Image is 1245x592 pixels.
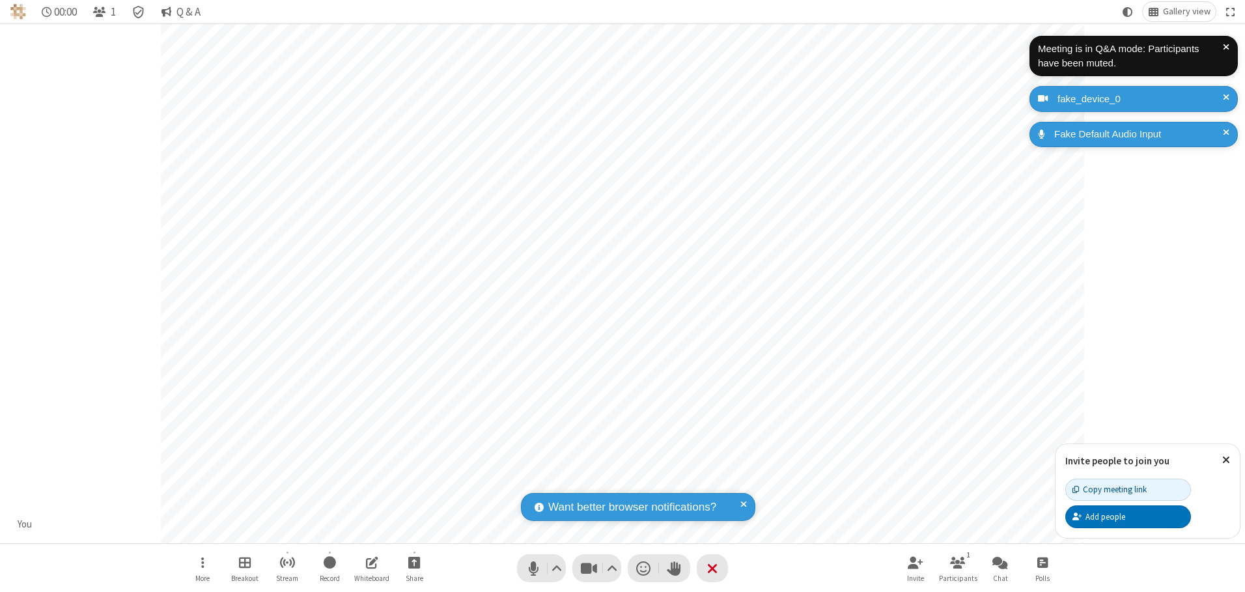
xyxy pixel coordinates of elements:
span: Whiteboard [354,574,389,582]
button: Start sharing [395,550,434,587]
div: Fake Default Audio Input [1050,127,1228,142]
button: Fullscreen [1221,2,1240,21]
button: Using system theme [1117,2,1138,21]
button: Mute (Alt+A) [517,554,566,582]
img: QA Selenium DO NOT DELETE OR CHANGE [10,4,26,20]
button: Open shared whiteboard [352,550,391,587]
div: fake_device_0 [1053,92,1228,107]
span: Gallery view [1163,7,1210,17]
span: Chat [993,574,1008,582]
div: Meeting is in Q&A mode: Participants have been muted. [1038,42,1223,71]
button: Open menu [183,550,222,587]
button: Change layout [1143,2,1216,21]
span: Q & A [176,6,201,18]
button: Invite participants (Alt+I) [896,550,935,587]
button: Video setting [604,554,621,582]
div: Meeting details Encryption enabled [126,2,151,21]
button: Open chat [981,550,1020,587]
span: Want better browser notifications? [548,499,716,516]
div: You [13,517,37,532]
span: Stream [276,574,298,582]
span: Polls [1035,574,1050,582]
button: Send a reaction [628,554,659,582]
button: Q & A [156,2,206,21]
button: Audio settings [548,554,566,582]
label: Invite people to join you [1065,455,1169,467]
span: Share [406,574,423,582]
button: Copy meeting link [1065,479,1191,501]
button: Start streaming [268,550,307,587]
button: Start recording [310,550,349,587]
span: Invite [907,574,924,582]
div: Copy meeting link [1072,483,1147,496]
button: Open participant list [938,550,977,587]
span: Participants [939,574,977,582]
button: Close popover [1212,444,1240,476]
button: Raise hand [659,554,690,582]
button: Stop video (Alt+V) [572,554,621,582]
button: Open poll [1023,550,1062,587]
div: 1 [963,549,974,561]
button: Manage Breakout Rooms [225,550,264,587]
button: End or leave meeting [697,554,728,582]
button: Add people [1065,505,1191,528]
span: Record [320,574,340,582]
button: Open participant list [87,2,121,21]
span: Breakout [231,574,259,582]
span: 00:00 [54,6,77,18]
div: Timer [36,2,83,21]
span: 1 [111,6,116,18]
span: More [195,574,210,582]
